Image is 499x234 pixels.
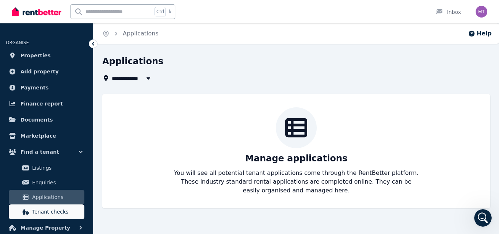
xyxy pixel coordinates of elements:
[60,14,140,30] div: both empty spam and Junk
[127,3,141,17] button: Home
[20,67,59,76] span: Add property
[6,35,140,52] div: Dan says…
[123,30,159,37] a: Applications
[9,190,84,204] a: Applications
[35,178,41,184] button: Upload attachment
[174,169,419,195] p: You will see all potential tenant applications come through the RentBetter platform. These indust...
[6,52,102,68] div: Let me run a quick investigation.
[6,105,140,165] div: MARIO says…
[6,69,140,105] div: Dan says…
[9,175,84,190] a: Enquiries
[155,7,166,16] span: Ctrl
[6,48,87,63] a: Properties
[20,83,49,92] span: Payments
[245,153,347,164] p: Manage applications
[12,57,96,64] div: Let me run a quick investigation.
[12,6,61,17] img: RentBetter
[12,40,69,47] div: Thanks for confirming.
[6,52,140,69] div: Dan says…
[20,115,53,124] span: Documents
[32,120,134,134] div: Thanks for requesting a Rental Estimate Report from RentBetter.
[65,18,134,26] div: both empty spam and Junk
[32,178,81,187] span: Enquiries
[6,128,87,143] a: Marketplace
[12,73,114,95] div: If you look into email from RentBetter in your mailbox, could you confirm the last email you rece...
[20,99,63,108] span: Finance report
[32,193,81,202] span: Applications
[6,80,87,95] a: Payments
[6,64,87,79] a: Add property
[474,209,492,227] iframe: Intercom live chat
[32,164,81,172] span: Listings
[476,6,487,18] img: MARIO TOSATTO
[9,204,84,219] a: Tenant checks
[35,9,88,16] p: Active in the last 15m
[9,161,84,175] a: Listings
[125,175,137,187] button: Send a message…
[35,4,83,9] h1: [PERSON_NAME]
[32,109,134,116] div: [DATE] Hi [PERSON_NAME],
[21,4,33,16] img: Profile image for Dan
[23,178,29,184] button: Gif picker
[26,105,140,164] div: [DATE] Hi [PERSON_NAME],Thanks for requesting a Rental Estimate Report from RentBetter.The report...
[169,9,171,15] span: k
[20,51,51,60] span: Properties
[6,112,87,127] a: Documents
[6,145,87,159] button: Find a tenant
[6,14,140,36] div: MARIO says…
[20,223,70,232] span: Manage Property
[6,96,87,111] a: Finance report
[11,178,17,184] button: Emoji picker
[6,40,29,45] span: ORGANISE
[94,23,167,44] nav: Breadcrumb
[102,55,163,67] h1: Applications
[20,147,59,156] span: Find a tenant
[6,163,140,175] textarea: Message…
[32,207,81,216] span: Tenant checks
[435,8,461,16] div: Inbox
[6,35,75,51] div: Thanks for confirming.
[6,69,120,99] div: If you look into email from RentBetter in your mailbox, could you confirm the last email you rece...
[468,29,492,38] button: Help
[20,131,56,140] span: Marketplace
[5,3,19,17] button: go back
[32,138,134,160] div: The report includes market intelligence on pricing and recent data on similar properties in your ...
